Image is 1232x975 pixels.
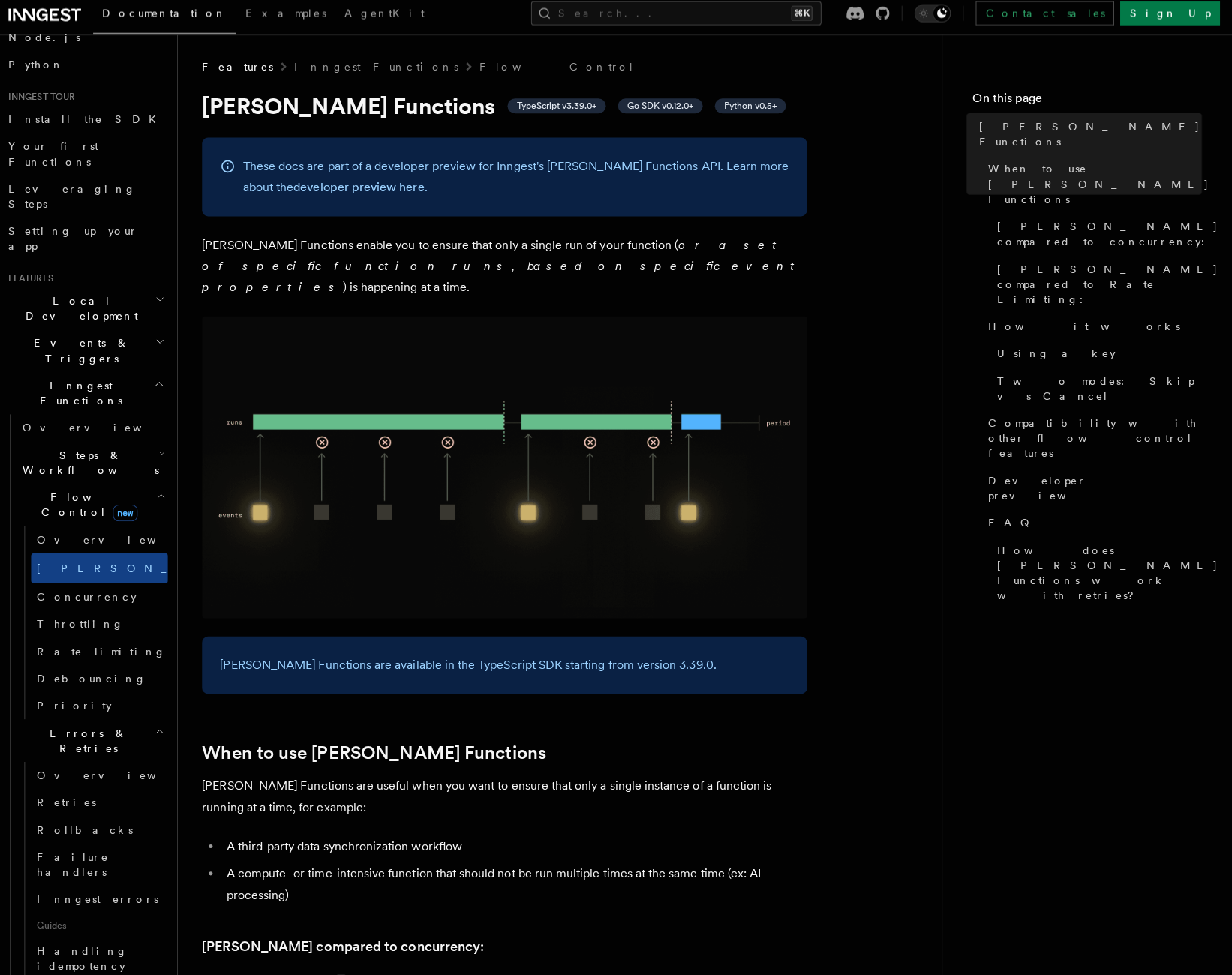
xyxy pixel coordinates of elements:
span: Install the SDK [18,120,173,132]
span: Leveraging Steps [18,189,145,216]
span: Using a key [999,351,1116,366]
a: [PERSON_NAME] [41,556,176,586]
p: [PERSON_NAME] Functions enable you to ensure that only a single run of your function ( ) is happe... [210,240,810,303]
span: Throttling [47,621,133,633]
a: Overview [41,529,176,556]
a: Sign Up [1121,9,1220,33]
span: [PERSON_NAME] compared to Rate Limiting: [999,267,1218,312]
a: Examples [244,4,342,40]
span: Flow Control [26,493,165,523]
div: Flow Controlnew [26,529,176,721]
a: Overview [41,763,176,790]
span: FAQ [990,519,1038,534]
span: Developer preview [990,477,1202,507]
span: Rate limiting [47,648,174,660]
a: How does [PERSON_NAME] Functions work with retries? [993,540,1202,612]
span: Inngest errors [47,894,167,906]
a: Failure handlers [41,844,176,886]
span: Failure handlers [47,852,118,879]
li: A compute- or time-intensive function that should not be run multiple times at the same time (ex:... [230,864,810,906]
span: How does [PERSON_NAME] Functions work with retries? [999,546,1218,606]
a: Inngest Functions [302,66,464,81]
span: Steps & Workflows [26,451,167,481]
span: TypeScript v3.39.0+ [522,106,602,118]
a: developer preview here [301,186,431,200]
span: Errors & Retries [26,727,163,757]
img: Singleton Functions only process one run at a time. [210,321,810,621]
a: Inngest errors [41,886,176,913]
span: Overview [47,771,201,783]
a: Using a key [993,345,1202,372]
a: How it works [984,318,1202,345]
button: Local Development [12,292,176,334]
button: Events & Triggers [12,334,176,376]
span: [PERSON_NAME] Functions [981,126,1202,156]
a: Your first Functions [12,139,176,181]
span: Inngest tour [12,97,84,109]
a: [PERSON_NAME] Functions [975,120,1202,162]
h4: On this page [975,96,1202,120]
span: Local Development [12,298,164,328]
a: Contact sales [978,9,1115,33]
li: A third-party data synchronization workflow [230,837,810,858]
span: Overview [32,426,187,438]
a: FAQ [984,513,1202,540]
span: Priority [47,702,121,714]
kbd: ⌘K [795,13,816,28]
button: Flow Controlnew [26,487,176,529]
a: Developer preview [984,471,1202,513]
span: Documentation [111,15,235,27]
button: Search...⌘K [536,9,825,33]
p: [PERSON_NAME] Functions are useful when you want to ensure that only a single instance of a funct... [210,777,810,819]
span: Go SDK v0.12.0+ [632,106,698,118]
button: Toggle dark mode [917,12,953,30]
span: Features [12,277,62,289]
button: Steps & Workflows [26,445,176,487]
span: Examples [253,15,333,27]
a: Priority [41,694,176,721]
a: Flow Control [485,66,639,81]
a: [PERSON_NAME] compared to concurrency: [993,219,1202,261]
span: Events & Triggers [12,340,164,370]
span: Overview [47,537,201,549]
a: When to use [PERSON_NAME] Functions [984,162,1202,219]
a: Setting up your app [12,223,176,265]
a: Node.js [12,31,176,58]
a: [PERSON_NAME] compared to concurrency: [210,936,490,957]
span: Python [18,66,73,78]
a: Rate limiting [41,640,176,667]
a: Documentation [102,4,244,42]
span: Inngest Functions [12,382,162,412]
a: Rollbacks [41,817,176,844]
span: [PERSON_NAME] [47,565,266,577]
span: Setting up your app [18,231,147,258]
span: Node.js [18,39,89,51]
span: Guides [41,913,176,937]
h1: [PERSON_NAME] Functions [210,99,810,126]
a: AgentKit [342,4,440,40]
span: Your first Functions [18,147,107,174]
a: Install the SDK [12,112,176,139]
a: Compatibility with other flow control features [984,414,1202,471]
button: Errors & Retries [26,721,176,763]
a: Retries [41,790,176,817]
span: Handling idempotency [47,945,137,972]
p: These docs are part of a developer preview for Inngest's [PERSON_NAME] Functions API. Learn more ... [251,162,792,204]
span: Rollbacks [47,825,142,837]
span: Python v0.5+ [728,106,780,118]
span: [PERSON_NAME] compared to concurrency: [999,225,1218,255]
a: When to use [PERSON_NAME] Functions [210,744,551,765]
span: new [122,508,146,525]
span: Compatibility with other flow control features [990,420,1202,465]
span: Debouncing [47,675,155,687]
button: Inngest Functions [12,376,176,418]
a: Debouncing [41,667,176,694]
span: Retries [47,798,105,810]
a: Two modes: Skip vs Cancel [993,372,1202,414]
span: How it works [990,324,1180,339]
a: Overview [26,418,176,445]
span: When to use [PERSON_NAME] Functions [990,168,1209,213]
p: [PERSON_NAME] Functions are available in the TypeScript SDK starting from version 3.39.0. [228,657,792,678]
span: Features [210,66,281,81]
span: Two modes: Skip vs Cancel [999,378,1202,408]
